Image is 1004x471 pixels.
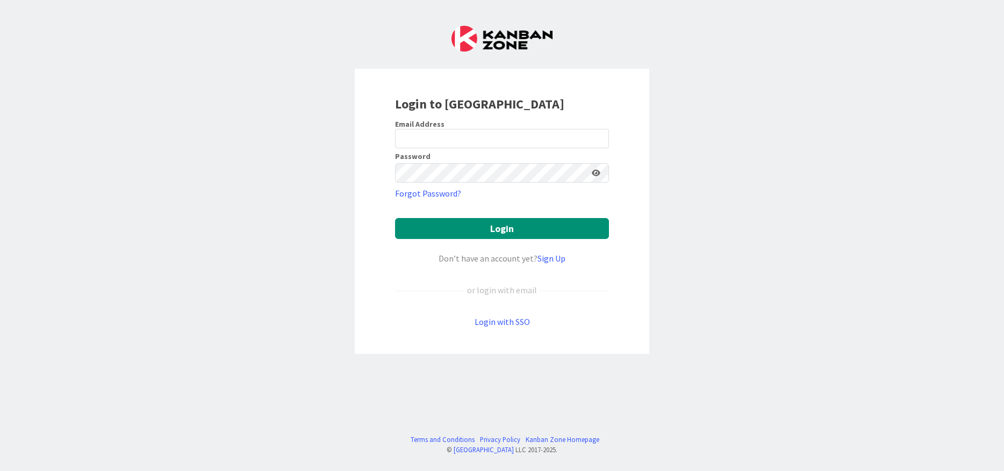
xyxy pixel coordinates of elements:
a: Kanban Zone Homepage [526,434,599,445]
a: Login with SSO [475,316,530,327]
a: Forgot Password? [395,187,461,200]
a: Privacy Policy [480,434,520,445]
div: or login with email [464,284,540,296]
button: Login [395,218,609,239]
b: Login to [GEOGRAPHIC_DATA] [395,96,564,112]
a: Sign Up [537,253,565,264]
label: Password [395,153,431,160]
a: [GEOGRAPHIC_DATA] [454,445,514,454]
div: © LLC 2017- 2025 . [405,445,599,455]
img: Kanban Zone [451,26,553,52]
a: Terms and Conditions [411,434,475,445]
div: Don’t have an account yet? [395,252,609,265]
label: Email Address [395,119,444,129]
